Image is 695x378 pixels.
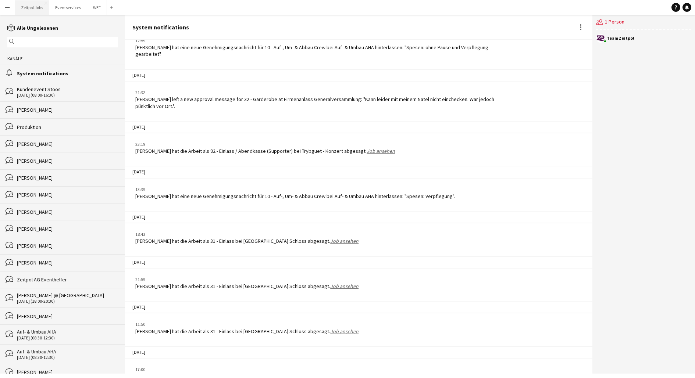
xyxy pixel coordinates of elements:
div: 17:00 [135,366,327,373]
div: Kundenevent Stoos [17,86,118,93]
div: [DATE] [125,166,592,178]
a: Job ansehen [330,238,359,244]
div: 1 Person [596,15,691,30]
div: 13:39 [135,186,455,193]
div: [PERSON_NAME] hat die Arbeit als 92 - Einlass / Abendkasse (Supporter) bei Trybguet - Konzert abg... [135,148,395,154]
div: [DATE] [125,121,592,133]
div: System notifications [17,70,118,77]
div: [DATE] [125,301,592,313]
div: [DATE] [125,69,592,82]
div: [PERSON_NAME] [17,141,118,147]
div: 12:59 [135,37,506,44]
div: 11:50 [135,321,359,328]
div: System notifications [132,24,189,30]
div: [DATE] [125,211,592,223]
div: [PERSON_NAME] [17,313,118,320]
div: [DATE] [125,346,592,359]
div: [PERSON_NAME] [17,259,118,266]
div: [PERSON_NAME] hat die Arbeit als 31 - Einlass bei [GEOGRAPHIC_DATA] Schloss abgesagt. [135,238,359,244]
div: [PERSON_NAME] [17,369,118,375]
div: [PERSON_NAME] [17,242,118,249]
a: Job ansehen [330,328,359,335]
div: [PERSON_NAME] [17,191,118,198]
div: [DATE] (08:00-16:30) [17,93,118,98]
div: [PERSON_NAME] hat die Arbeit als 31 - Einlass bei [GEOGRAPHIC_DATA] Schloss abgesagt. [135,283,359,289]
div: Team Zeitpol [607,36,634,40]
div: [PERSON_NAME] [17,209,118,215]
a: Job ansehen [330,283,359,289]
div: [PERSON_NAME] [17,226,118,232]
div: [PERSON_NAME] [17,158,118,164]
div: [PERSON_NAME] hat eine neue Genehmigungsnachricht für 10 - Auf-, Um- & Abbau Crew bei Auf- & Umba... [135,44,506,57]
div: [PERSON_NAME] left a new approval message for 32 - Garderobe at Firmenanlass Generalversammlung: ... [135,96,506,109]
div: [PERSON_NAME] hat eine neue Genehmigungsnachricht für 10 - Auf-, Um- & Abbau Crew bei Auf- & Umba... [135,193,455,199]
button: Eventservices [49,0,87,15]
div: [DATE] (08:30-12:30) [17,335,118,341]
a: Alle Ungelesenen [7,25,58,31]
button: Zeitpol Jobs [15,0,49,15]
div: [DATE] (08:30-12:30) [17,355,118,360]
a: Job ansehen [367,148,395,154]
div: 18:43 [135,231,359,238]
button: WEF [87,0,107,15]
div: Produktion [17,124,118,130]
div: [PERSON_NAME] [17,107,118,113]
div: [PERSON_NAME] hat die Arbeit als 31 - Einlass bei [GEOGRAPHIC_DATA] Schloss abgesagt. [135,328,359,335]
div: 23:19 [135,141,395,148]
div: [DATE] (18:00-20:30) [17,299,118,304]
div: [DATE] [125,256,592,269]
div: Zeitpol AG Eventhelfer [17,276,118,283]
div: 21:32 [135,89,506,96]
div: 21:59 [135,276,359,283]
div: [PERSON_NAME] @ [GEOGRAPHIC_DATA] [17,292,118,299]
div: Auf- & Umbau AHA [17,328,118,335]
div: Auf- & Umbau AHA [17,348,118,355]
div: [PERSON_NAME] [17,174,118,181]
